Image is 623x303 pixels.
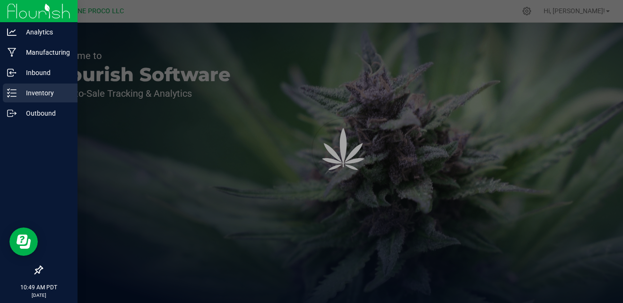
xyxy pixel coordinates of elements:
inline-svg: Analytics [7,27,17,37]
inline-svg: Manufacturing [7,48,17,57]
iframe: Resource center [9,227,38,256]
inline-svg: Inventory [7,88,17,98]
p: Outbound [17,108,73,119]
p: Inventory [17,87,73,99]
p: Analytics [17,26,73,38]
inline-svg: Inbound [7,68,17,77]
p: Manufacturing [17,47,73,58]
p: 10:49 AM PDT [4,283,73,292]
p: Inbound [17,67,73,78]
p: [DATE] [4,292,73,299]
inline-svg: Outbound [7,109,17,118]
